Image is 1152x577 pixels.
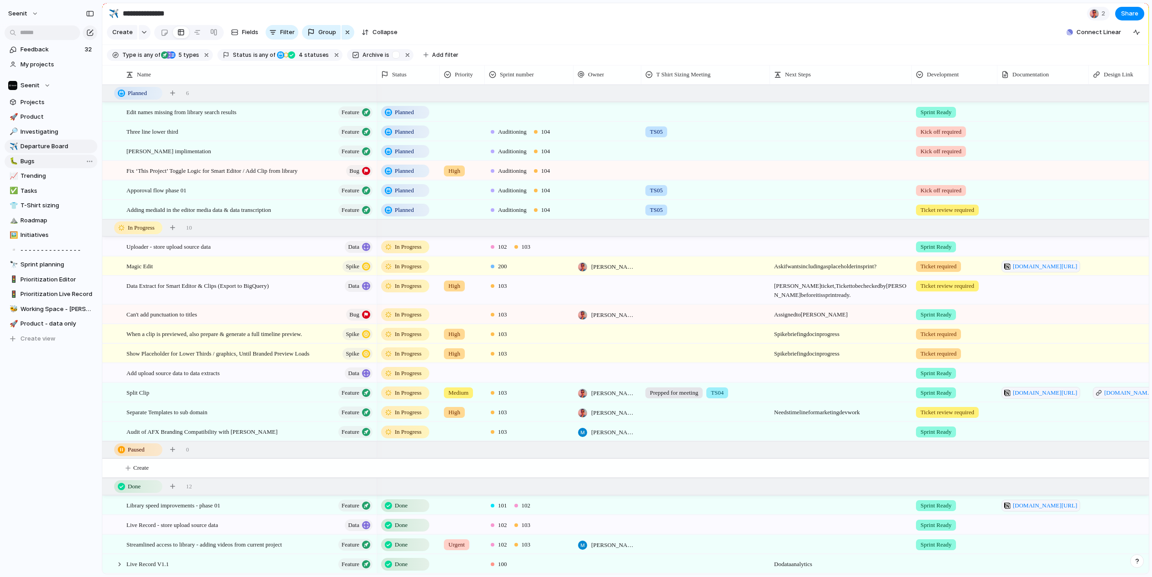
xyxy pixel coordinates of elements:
[395,186,414,195] span: Planned
[395,330,422,339] span: In Progress
[266,25,298,40] button: Filter
[5,58,97,71] a: My projects
[8,171,17,181] button: 📈
[448,540,465,549] span: Urgent
[498,521,507,530] span: 102
[395,262,422,271] span: In Progress
[498,408,507,417] span: 103
[921,501,951,510] span: Sprint Ready
[591,389,637,398] span: [PERSON_NAME]
[126,106,236,117] span: Edit names missing from library search results
[126,328,302,339] span: When a clip is previewed, also prepare & generate a full timeline preview.
[5,79,97,92] button: Seenit
[186,223,192,232] span: 10
[432,51,458,59] span: Add filter
[10,245,16,255] div: ▫️
[348,280,359,292] span: Data
[1001,261,1080,272] a: [DOMAIN_NAME][URL]
[5,243,97,257] a: ▫️- - - - - - - - - - - - - - -
[342,125,359,138] span: Feature
[138,51,142,59] span: is
[342,184,359,197] span: Feature
[126,558,169,569] span: Live Record V1.1
[541,127,550,136] span: 104
[128,482,141,491] span: Done
[20,260,94,269] span: Sprint planning
[522,540,531,549] span: 103
[5,110,97,124] a: 🚀Product
[5,273,97,286] a: 🚦Prioritization Editor
[5,258,97,271] div: 🔭Sprint planning
[656,70,710,79] span: T Shirt Sizing Meeting
[338,406,372,418] button: Feature
[109,7,119,20] div: ✈️
[136,50,162,60] button: isany of
[921,310,951,319] span: Sprint Ready
[5,228,97,242] div: 🖼️Initiatives
[1115,7,1144,20] button: Share
[5,184,97,198] a: ✅Tasks
[8,319,17,328] button: 🚀
[8,186,17,196] button: ✅
[126,406,207,417] span: Separate Templates to sub domain
[921,330,956,339] span: Ticket required
[498,206,527,215] span: Auditioning
[395,349,422,358] span: In Progress
[128,89,147,98] span: Planned
[392,70,407,79] span: Status
[448,166,460,176] span: High
[498,147,527,156] span: Auditioning
[338,387,372,399] button: Feature
[1001,387,1080,399] a: [DOMAIN_NAME][URL]
[1104,70,1133,79] span: Design Link
[921,127,961,136] span: Kick off required
[4,6,43,21] button: Seenit
[8,201,17,210] button: 👕
[8,260,17,269] button: 🔭
[522,242,531,251] span: 103
[498,330,507,339] span: 103
[448,281,460,291] span: High
[186,482,192,491] span: 12
[20,112,94,121] span: Product
[133,463,149,472] span: Create
[348,367,359,380] span: Data
[342,348,372,360] button: Spike
[541,186,550,195] span: 104
[498,262,507,271] span: 200
[770,257,911,271] span: Ask if wants including as placeholder in sprint?
[372,28,397,37] span: Collapse
[395,521,407,530] span: Done
[346,309,372,321] button: Bug
[126,146,211,156] span: [PERSON_NAME] implimentation
[10,126,16,137] div: 🔎
[186,445,189,454] span: 0
[296,51,329,59] span: statuses
[770,276,911,300] span: [PERSON_NAME] ticket, Ticket to be checked by [PERSON_NAME] before it is sprint ready.
[362,51,383,59] span: Archive
[921,521,951,530] span: Sprint Ready
[276,50,331,60] button: 4 statuses
[338,426,372,438] button: Feature
[921,186,961,195] span: Kick off required
[338,126,372,138] button: Feature
[383,50,391,60] button: is
[161,50,201,60] button: 5 types
[128,445,145,454] span: Paused
[318,28,336,37] span: Group
[591,311,637,320] span: [PERSON_NAME]
[348,519,359,532] span: Data
[5,169,97,183] div: 📈Trending
[5,317,97,331] a: 🚀Product - data only
[711,388,724,397] span: TS04
[448,388,468,397] span: Medium
[8,157,17,166] button: 🐛
[137,70,151,79] span: Name
[395,501,407,510] span: Done
[253,51,258,59] span: is
[650,206,663,215] span: TS05
[395,108,414,117] span: Planned
[342,538,359,551] span: Feature
[126,185,186,195] span: Apporoval flow phase 01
